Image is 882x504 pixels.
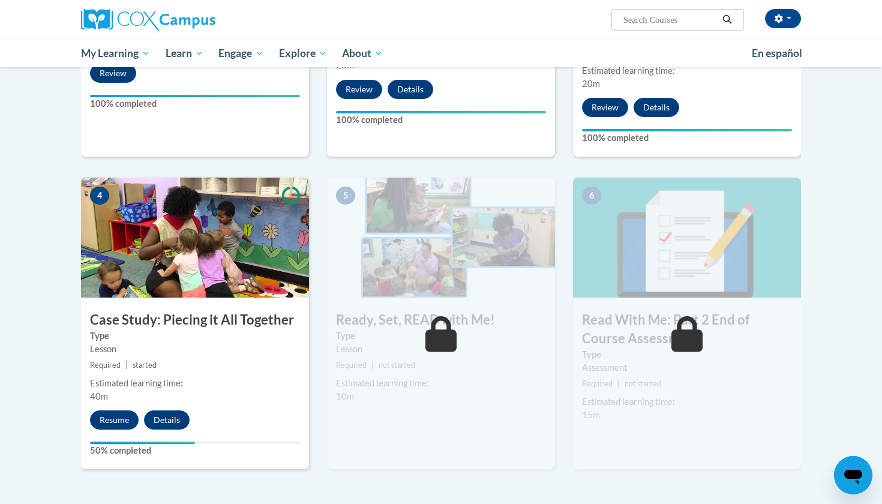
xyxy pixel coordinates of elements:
[582,410,600,420] span: 15m
[327,178,555,298] img: Course Image
[573,178,801,298] img: Course Image
[90,343,300,356] div: Lesson
[336,111,546,113] div: Your progress
[81,46,150,61] span: My Learning
[388,80,433,99] button: Details
[342,46,383,61] span: About
[634,98,679,117] button: Details
[90,64,136,83] button: Review
[582,129,792,131] div: Your progress
[617,379,620,388] span: |
[335,40,391,67] a: About
[834,456,872,494] iframe: Button to launch messaging window
[211,40,271,67] a: Engage
[271,40,335,67] a: Explore
[90,329,300,343] label: Type
[90,97,300,110] label: 100% completed
[625,379,661,388] span: not started
[125,361,128,370] span: |
[336,329,546,343] label: Type
[133,361,157,370] span: started
[90,187,109,205] span: 4
[90,95,300,97] div: Your progress
[371,361,374,370] span: |
[218,46,263,61] span: Engage
[573,311,801,348] h3: Read With Me: Part 2 End of Course Assessment
[144,410,190,430] button: Details
[327,311,555,329] h3: Ready, Set, READ with Me!
[582,79,600,89] span: 20m
[63,40,819,67] div: Main menu
[81,9,215,31] img: Cox Campus
[336,377,546,390] div: Estimated learning time:
[336,187,355,205] span: 5
[81,178,309,298] img: Course Image
[90,361,121,370] span: Required
[158,40,211,67] a: Learn
[81,9,309,31] a: Cox Campus
[582,379,613,388] span: Required
[90,377,300,390] div: Estimated learning time:
[90,410,139,430] button: Resume
[582,395,792,409] div: Estimated learning time:
[336,113,546,127] label: 100% completed
[582,187,601,205] span: 6
[73,40,158,67] a: My Learning
[379,361,415,370] span: not started
[582,64,792,77] div: Estimated learning time:
[718,13,736,27] button: Search
[765,9,801,28] button: Account Settings
[166,46,203,61] span: Learn
[336,361,367,370] span: Required
[279,46,327,61] span: Explore
[81,311,309,329] h3: Case Study: Piecing it All Together
[582,131,792,145] label: 100% completed
[336,391,354,401] span: 10m
[752,47,802,59] span: En español
[582,348,792,361] label: Type
[582,361,792,374] div: Assessment
[90,391,108,401] span: 40m
[582,98,628,117] button: Review
[90,442,195,444] div: Your progress
[90,444,300,457] label: 50% completed
[744,41,810,66] a: En español
[336,80,382,99] button: Review
[622,13,718,27] input: Search Courses
[336,343,546,356] div: Lesson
